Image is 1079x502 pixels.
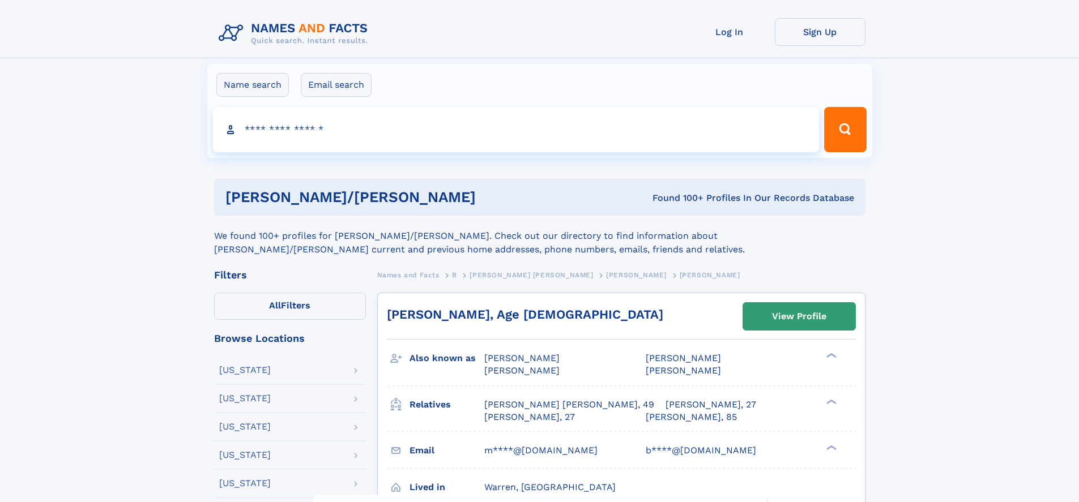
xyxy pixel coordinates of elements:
[219,422,271,431] div: [US_STATE]
[225,190,564,204] h1: [PERSON_NAME]/[PERSON_NAME]
[219,366,271,375] div: [US_STATE]
[219,450,271,460] div: [US_STATE]
[214,270,366,280] div: Filters
[646,411,737,423] a: [PERSON_NAME], 85
[680,271,740,279] span: [PERSON_NAME]
[214,333,366,344] div: Browse Locations
[824,398,837,405] div: ❯
[646,365,721,376] span: [PERSON_NAME]
[410,441,484,460] h3: Email
[410,395,484,414] h3: Relatives
[824,444,837,451] div: ❯
[213,107,820,152] input: search input
[606,271,667,279] span: [PERSON_NAME]
[484,411,575,423] a: [PERSON_NAME], 27
[387,307,663,321] a: [PERSON_NAME], Age [DEMOGRAPHIC_DATA]
[377,268,440,282] a: Names and Facts
[410,349,484,368] h3: Also known as
[684,18,775,46] a: Log In
[214,293,366,320] label: Filters
[646,353,721,363] span: [PERSON_NAME]
[470,271,593,279] span: [PERSON_NAME] [PERSON_NAME]
[269,300,281,311] span: All
[214,216,865,256] div: We found 100+ profiles for [PERSON_NAME]/[PERSON_NAME]. Check out our directory to find informati...
[452,268,457,282] a: B
[452,271,457,279] span: B
[772,303,826,329] div: View Profile
[484,365,560,376] span: [PERSON_NAME]
[216,73,289,97] label: Name search
[564,192,854,204] div: Found 100+ Profiles In Our Records Database
[606,268,667,282] a: [PERSON_NAME]
[824,107,866,152] button: Search Button
[214,18,377,49] img: Logo Names and Facts
[470,268,593,282] a: [PERSON_NAME] [PERSON_NAME]
[484,353,560,363] span: [PERSON_NAME]
[743,303,855,330] a: View Profile
[219,479,271,488] div: [US_STATE]
[219,394,271,403] div: [US_STATE]
[301,73,372,97] label: Email search
[824,352,837,359] div: ❯
[484,398,654,411] a: [PERSON_NAME] [PERSON_NAME], 49
[410,478,484,497] h3: Lived in
[775,18,865,46] a: Sign Up
[484,482,616,492] span: Warren, [GEOGRAPHIC_DATA]
[666,398,756,411] a: [PERSON_NAME], 27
